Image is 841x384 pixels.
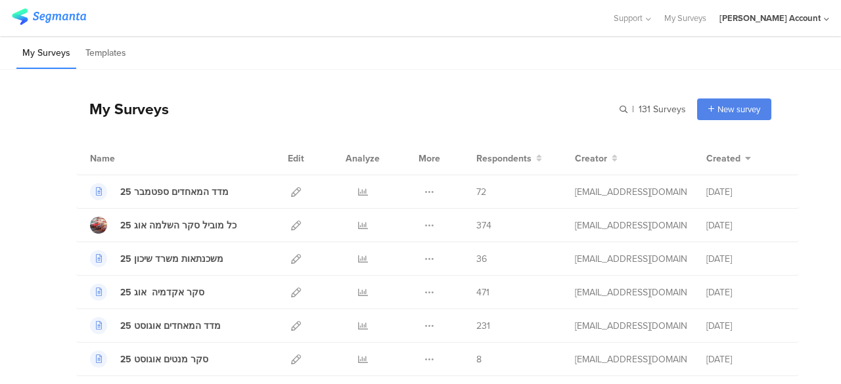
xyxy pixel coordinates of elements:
span: 72 [476,185,486,199]
div: [DATE] [706,252,785,266]
div: My Surveys [76,98,169,120]
a: מדד המאחדים ספטמבר 25 [90,183,229,200]
div: afkar2005@gmail.com [575,252,687,266]
div: [DATE] [706,185,785,199]
div: סקר אקדמיה אוג 25 [120,286,204,299]
a: סקר אקדמיה אוג 25 [90,284,204,301]
span: Support [614,12,643,24]
a: כל מוביל סקר השלמה אוג 25 [90,217,237,234]
span: 131 Surveys [639,102,686,116]
span: 374 [476,219,491,232]
div: afkar2005@gmail.com [575,286,687,299]
div: [DATE] [706,352,785,366]
div: Name [90,152,169,165]
div: מדד המאחדים ספטמבר 25 [120,185,229,199]
div: סקר מנטים אוגוסט 25 [120,352,208,366]
a: משכנתאות משרד שיכון 25 [90,250,223,267]
li: My Surveys [16,38,76,69]
button: Respondents [476,152,542,165]
div: [DATE] [706,286,785,299]
span: 36 [476,252,487,266]
a: מדד המאחדים אוגוסט 25 [90,317,221,334]
div: [PERSON_NAME] Account [719,12,821,24]
span: | [630,102,636,116]
div: Analyze [343,142,382,175]
div: Edit [282,142,310,175]
li: Templates [80,38,132,69]
span: Creator [575,152,607,165]
span: Created [706,152,740,165]
button: Created [706,152,751,165]
div: [DATE] [706,319,785,333]
div: More [415,142,443,175]
div: מדד המאחדים אוגוסט 25 [120,319,221,333]
div: afkar2005@gmail.com [575,219,687,232]
div: afkar2005@gmail.com [575,319,687,333]
img: segmanta logo [12,9,86,25]
a: סקר מנטים אוגוסט 25 [90,351,208,368]
div: afkar2005@gmail.com [575,185,687,199]
div: [DATE] [706,219,785,232]
div: afkar2005@gmail.com [575,352,687,366]
span: Respondents [476,152,532,165]
div: משכנתאות משרד שיכון 25 [120,252,223,266]
span: New survey [717,103,760,116]
span: 471 [476,286,489,299]
span: 231 [476,319,490,333]
button: Creator [575,152,618,165]
span: 8 [476,352,482,366]
div: כל מוביל סקר השלמה אוג 25 [120,219,237,232]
